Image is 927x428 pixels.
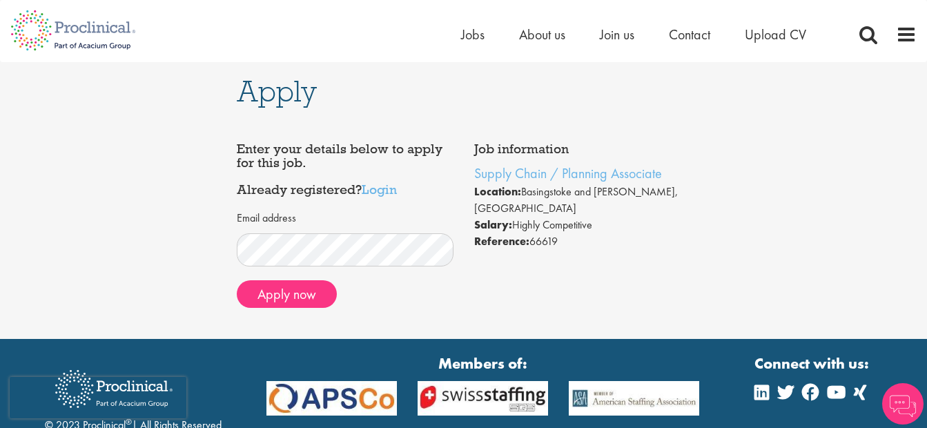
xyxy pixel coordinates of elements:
[237,211,296,226] label: Email address
[474,164,662,182] a: Supply Chain / Planning Associate
[461,26,485,43] a: Jobs
[10,377,186,418] iframe: reCAPTCHA
[237,142,453,197] h4: Enter your details below to apply for this job. Already registered?
[474,217,512,232] strong: Salary:
[600,26,634,43] a: Join us
[237,280,337,308] button: Apply now
[519,26,565,43] a: About us
[237,72,317,110] span: Apply
[474,234,529,249] strong: Reference:
[45,360,183,418] img: Proclinical Recruitment
[669,26,710,43] a: Contact
[266,353,699,374] strong: Members of:
[474,217,690,233] li: Highly Competitive
[754,353,872,374] strong: Connect with us:
[558,381,710,416] img: APSCo
[882,383,924,425] img: Chatbot
[256,381,407,416] img: APSCo
[474,184,521,199] strong: Location:
[474,184,690,217] li: Basingstoke and [PERSON_NAME], [GEOGRAPHIC_DATA]
[407,381,558,416] img: APSCo
[474,142,690,156] h4: Job information
[126,416,132,427] sup: ®
[474,233,690,250] li: 66619
[745,26,806,43] a: Upload CV
[362,181,397,197] a: Login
